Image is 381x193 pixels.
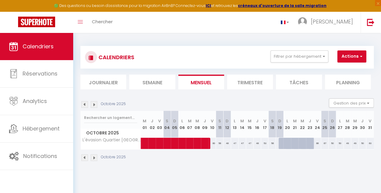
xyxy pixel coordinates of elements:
span: Réservations [23,70,58,77]
th: 31 [366,111,374,138]
li: Mensuel [178,75,224,89]
th: 30 [359,111,366,138]
abbr: J [309,118,311,124]
th: 04 [163,111,171,138]
abbr: V [211,118,214,124]
a: Chercher [87,12,117,33]
li: Trimestre [227,75,273,89]
th: 23 [306,111,314,138]
span: Analytics [23,97,47,105]
span: Notifications [23,152,57,160]
th: 08 [193,111,201,138]
th: 01 [141,111,148,138]
th: 11 [216,111,223,138]
abbr: V [316,118,319,124]
abbr: S [323,118,326,124]
input: Rechercher un logement... [84,112,137,123]
abbr: M [143,118,146,124]
div: 67 [321,138,329,149]
abbr: L [339,118,341,124]
p: Octobre 2025 [101,101,126,107]
div: 50 [336,138,344,149]
span: Chercher [92,18,113,25]
button: Ouvrir le widget de chat LiveChat [5,2,23,21]
abbr: M [345,118,349,124]
abbr: V [158,118,161,124]
th: 10 [208,111,216,138]
h3: CALENDRIERS [97,50,134,64]
th: 25 [321,111,329,138]
span: Hébergement [23,125,60,132]
abbr: J [151,118,153,124]
li: Tâches [276,75,322,89]
abbr: M [188,118,192,124]
abbr: J [203,118,206,124]
th: 12 [223,111,231,138]
abbr: M [293,118,297,124]
abbr: M [195,118,199,124]
abbr: D [331,118,334,124]
th: 02 [148,111,156,138]
span: L'évasion Quartier [GEOGRAPHIC_DATA] · L'évasion Carcassonnais avec Terrasse*Oc Keys [82,138,142,142]
abbr: J [361,118,364,124]
th: 20 [283,111,291,138]
div: 49 [344,138,351,149]
abbr: S [218,118,221,124]
abbr: S [166,118,168,124]
img: ... [298,17,307,26]
abbr: D [278,118,281,124]
th: 13 [231,111,239,138]
button: Actions [337,50,366,63]
span: Calendriers [23,43,54,50]
abbr: L [234,118,236,124]
a: ICI [206,3,211,8]
span: [PERSON_NAME] [311,18,353,25]
div: 49 [351,138,359,149]
button: Filtrer par hébergement [270,50,328,63]
th: 16 [254,111,261,138]
li: Journalier [80,75,126,89]
abbr: V [263,118,266,124]
th: 19 [276,111,283,138]
button: Gestion des prix [329,98,374,108]
th: 17 [261,111,269,138]
th: 28 [344,111,351,138]
abbr: V [369,118,371,124]
img: logout [367,18,374,26]
abbr: D [226,118,229,124]
div: 66 [314,138,321,149]
li: Semaine [129,75,175,89]
abbr: J [256,118,258,124]
a: ... [PERSON_NAME] [293,12,361,33]
abbr: L [181,118,183,124]
th: 03 [156,111,163,138]
a: créneaux d'ouverture de la salle migration [238,3,326,8]
th: 06 [178,111,186,138]
abbr: L [286,118,288,124]
th: 27 [336,111,344,138]
th: 07 [186,111,193,138]
abbr: D [173,118,176,124]
abbr: M [301,118,304,124]
div: 50 [329,138,336,149]
th: 24 [314,111,321,138]
abbr: M [353,118,357,124]
th: 21 [291,111,298,138]
th: 14 [239,111,246,138]
th: 09 [201,111,208,138]
p: Octobre 2025 [101,154,126,160]
span: Octobre 2025 [81,129,141,137]
abbr: M [248,118,251,124]
th: 05 [171,111,178,138]
abbr: S [271,118,273,124]
th: 15 [246,111,254,138]
div: 63 [366,138,374,149]
div: 56 [268,138,276,149]
img: Super Booking [18,17,55,27]
div: 50 [359,138,366,149]
th: 18 [268,111,276,138]
abbr: M [240,118,244,124]
th: 29 [351,111,359,138]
